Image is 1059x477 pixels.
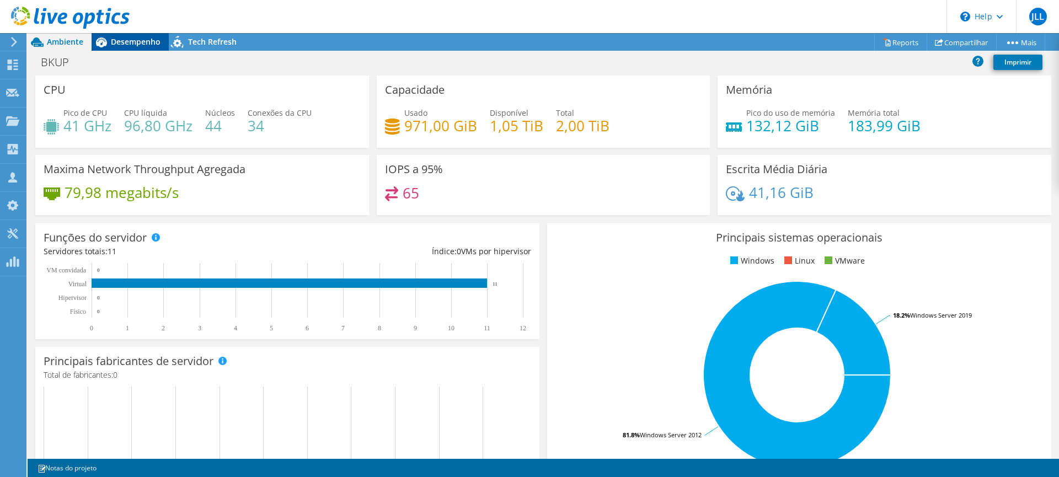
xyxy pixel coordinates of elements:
h3: Capacidade [385,84,445,96]
tspan: Windows Server 2019 [910,311,972,319]
span: 11 [108,246,116,256]
div: Índice: VMs por hipervisor [287,245,531,258]
span: Pico de CPU [63,108,107,118]
text: 6 [306,324,309,332]
h4: Total de fabricantes: [44,369,531,381]
text: 0 [97,309,100,314]
li: VMware [822,255,865,267]
text: 7 [341,324,345,332]
svg: \n [960,12,970,22]
h4: 41,16 GiB [749,186,814,199]
h3: Principais fabricantes de servidor [44,355,213,367]
li: Linux [782,255,815,267]
span: Pico do uso de memória [746,108,835,118]
text: 1 [126,324,129,332]
div: Servidores totais: [44,245,287,258]
a: Mais [996,34,1045,51]
span: Usado [404,108,427,118]
text: 5 [270,324,273,332]
span: Disponível [490,108,528,118]
span: Desempenho [111,36,161,47]
text: 3 [198,324,201,332]
h4: 183,99 GiB [848,120,921,132]
text: 12 [520,324,526,332]
span: CPU líquida [124,108,167,118]
h3: Memória [726,84,772,96]
a: Notas do projeto [30,461,104,475]
h3: IOPS a 95% [385,163,443,175]
h4: 2,00 TiB [556,120,609,132]
li: Windows [728,255,774,267]
h4: 34 [248,120,312,132]
h4: 65 [403,187,419,199]
span: JLL [1029,8,1047,25]
text: 2 [162,324,165,332]
text: 0 [97,267,100,273]
span: Memória total [848,108,900,118]
h3: Maxima Network Throughput Agregada [44,163,245,175]
text: Virtual [68,280,87,288]
h4: 971,00 GiB [404,120,477,132]
h4: 44 [205,120,235,132]
tspan: 18.2% [893,311,910,319]
tspan: 81.8% [623,431,640,439]
h4: 41 GHz [63,120,111,132]
span: Total [556,108,574,118]
h1: BKUP [36,56,86,68]
h3: CPU [44,84,66,96]
text: 4 [234,324,237,332]
a: Reports [874,34,927,51]
h4: 1,05 TiB [490,120,543,132]
span: Conexões da CPU [248,108,312,118]
span: Tech Refresh [188,36,237,47]
text: 11 [484,324,490,332]
span: Ambiente [47,36,83,47]
text: 0 [90,324,93,332]
h4: 79,98 megabits/s [65,186,179,199]
h3: Principais sistemas operacionais [555,232,1043,244]
tspan: Físico [70,308,86,315]
text: 10 [448,324,454,332]
a: Imprimir [993,55,1042,70]
span: Núcleos [205,108,235,118]
h4: 132,12 GiB [746,120,835,132]
text: Hipervisor [58,294,87,302]
h3: Funções do servidor [44,232,147,244]
h3: Escrita Média Diária [726,163,827,175]
text: 9 [414,324,417,332]
span: 0 [457,246,461,256]
tspan: Windows Server 2012 [640,431,702,439]
h4: 96,80 GHz [124,120,192,132]
span: 0 [113,369,117,380]
text: 8 [378,324,381,332]
a: Compartilhar [927,34,997,51]
text: VM convidada [46,266,86,274]
text: 0 [97,295,100,301]
text: 11 [493,281,498,287]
